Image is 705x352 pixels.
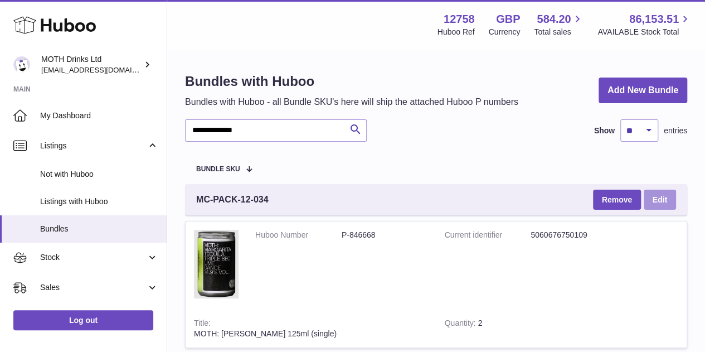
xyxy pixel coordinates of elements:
h1: Bundles with Huboo [185,73,518,90]
span: AVAILABLE Stock Total [597,27,692,37]
span: MC-PACK-12-034 [196,194,269,206]
span: Not with Huboo [40,169,158,180]
div: Currency [489,27,521,37]
label: Show [594,126,615,136]
span: 584.20 [537,12,571,27]
span: My Dashboard [40,110,158,121]
strong: Quantity [445,319,478,330]
a: Log out [13,310,153,330]
td: 2 [436,310,527,348]
span: [EMAIL_ADDRESS][DOMAIN_NAME] [41,65,164,74]
dd: P-846668 [342,230,428,240]
span: Bundles [40,224,158,234]
strong: Title [194,319,211,330]
a: Add New Bundle [599,78,687,104]
span: entries [664,126,687,136]
p: Bundles with Huboo - all Bundle SKU's here will ship the attached Huboo P numbers [185,96,518,108]
strong: 12758 [444,12,475,27]
a: 86,153.51 AVAILABLE Stock Total [597,12,692,37]
img: MOTH: Margarita 125ml (single) [194,230,239,298]
div: MOTH Drinks Ltd [41,54,142,75]
span: Stock [40,252,147,263]
span: Listings [40,141,147,151]
strong: GBP [496,12,520,27]
span: Total sales [534,27,584,37]
span: 86,153.51 [629,12,679,27]
dt: Current identifier [445,230,531,240]
div: MOTH: [PERSON_NAME] 125ml (single) [194,329,428,339]
a: Edit [644,190,676,210]
a: 584.20 Total sales [534,12,584,37]
span: Sales [40,282,147,293]
span: Bundle SKU [196,166,240,173]
dt: Huboo Number [255,230,342,240]
div: Huboo Ref [437,27,475,37]
button: Remove [593,190,641,210]
dd: 5060676750109 [531,230,617,240]
img: orders@mothdrinks.com [13,56,30,73]
span: Listings with Huboo [40,196,158,207]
